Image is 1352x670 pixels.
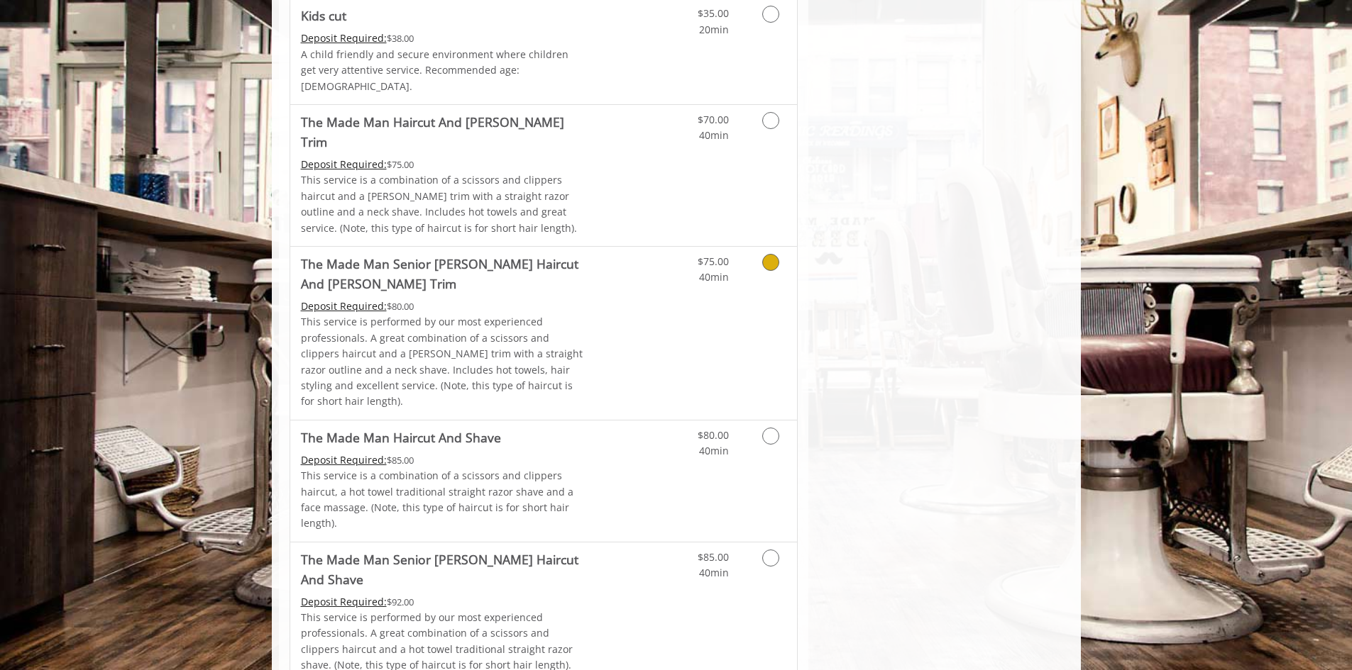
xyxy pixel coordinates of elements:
[301,594,586,610] div: $92.00
[301,172,586,236] p: This service is a combination of a scissors and clippers haircut and a [PERSON_NAME] trim with a ...
[698,428,729,442] span: $80.00
[699,566,729,579] span: 40min
[699,270,729,284] span: 40min
[301,112,586,152] b: The Made Man Haircut And [PERSON_NAME] Trim
[698,6,729,20] span: $35.00
[301,6,346,26] b: Kids cut
[301,549,586,589] b: The Made Man Senior [PERSON_NAME] Haircut And Shave
[301,428,501,447] b: The Made Man Haircut And Shave
[301,314,586,409] p: This service is performed by our most experienced professionals. A great combination of a scissor...
[301,30,586,46] div: $38.00
[698,550,729,564] span: $85.00
[301,299,387,313] span: This service needs some Advance to be paid before we block your appointment
[698,255,729,268] span: $75.00
[301,254,586,294] b: The Made Man Senior [PERSON_NAME] Haircut And [PERSON_NAME] Trim
[698,113,729,126] span: $70.00
[301,453,387,467] span: This service needs some Advance to be paid before we block your appointment
[301,298,586,314] div: $80.00
[699,128,729,142] span: 40min
[301,452,586,468] div: $85.00
[699,23,729,36] span: 20min
[301,157,387,171] span: This service needs some Advance to be paid before we block your appointment
[301,31,387,45] span: This service needs some Advance to be paid before we block your appointment
[301,47,586,94] p: A child friendly and secure environment where children get very attentive service. Recommended ag...
[301,157,586,172] div: $75.00
[301,595,387,608] span: This service needs some Advance to be paid before we block your appointment
[699,444,729,457] span: 40min
[301,468,586,532] p: This service is a combination of a scissors and clippers haircut, a hot towel traditional straigh...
